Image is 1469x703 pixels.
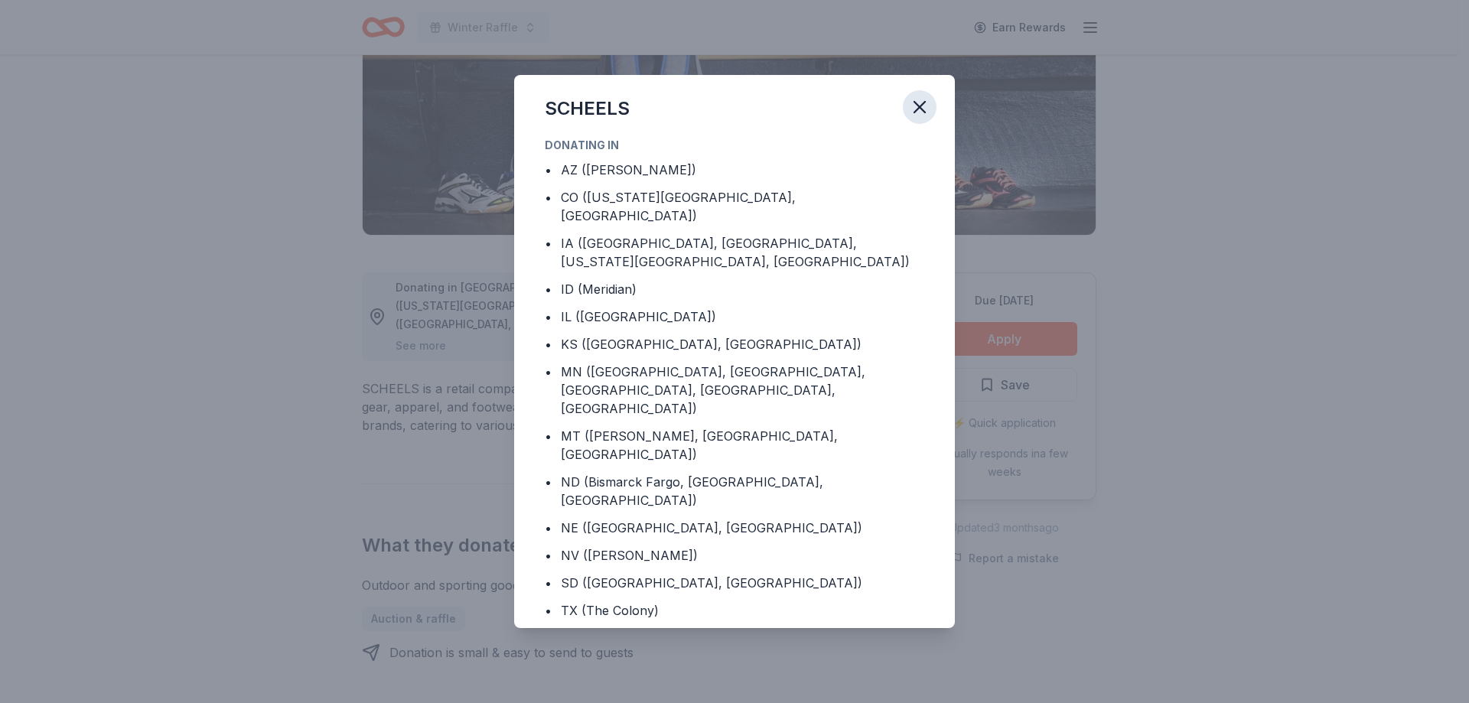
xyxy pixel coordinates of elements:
[561,427,924,464] div: MT ([PERSON_NAME], [GEOGRAPHIC_DATA], [GEOGRAPHIC_DATA])
[561,234,924,271] div: IA ([GEOGRAPHIC_DATA], [GEOGRAPHIC_DATA], [US_STATE][GEOGRAPHIC_DATA], [GEOGRAPHIC_DATA])
[561,363,924,418] div: MN ([GEOGRAPHIC_DATA], [GEOGRAPHIC_DATA], [GEOGRAPHIC_DATA], [GEOGRAPHIC_DATA], [GEOGRAPHIC_DATA])
[561,161,696,179] div: AZ ([PERSON_NAME])
[545,574,552,592] div: •
[545,161,552,179] div: •
[545,234,552,252] div: •
[561,473,924,509] div: ND (Bismarck Fargo, [GEOGRAPHIC_DATA], [GEOGRAPHIC_DATA])
[561,601,659,620] div: TX (The Colony)
[545,473,552,491] div: •
[545,280,552,298] div: •
[561,280,637,298] div: ID (Meridian)
[545,427,552,445] div: •
[545,546,552,565] div: •
[545,363,552,381] div: •
[545,96,630,121] div: SCHEELS
[561,519,862,537] div: NE ([GEOGRAPHIC_DATA], [GEOGRAPHIC_DATA])
[561,574,862,592] div: SD ([GEOGRAPHIC_DATA], [GEOGRAPHIC_DATA])
[545,308,552,326] div: •
[561,308,716,326] div: IL ([GEOGRAPHIC_DATA])
[545,519,552,537] div: •
[545,335,552,353] div: •
[561,546,698,565] div: NV ([PERSON_NAME])
[545,601,552,620] div: •
[561,188,924,225] div: CO ([US_STATE][GEOGRAPHIC_DATA], [GEOGRAPHIC_DATA])
[545,188,552,207] div: •
[545,136,924,155] div: Donating in
[561,335,862,353] div: KS ([GEOGRAPHIC_DATA], [GEOGRAPHIC_DATA])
